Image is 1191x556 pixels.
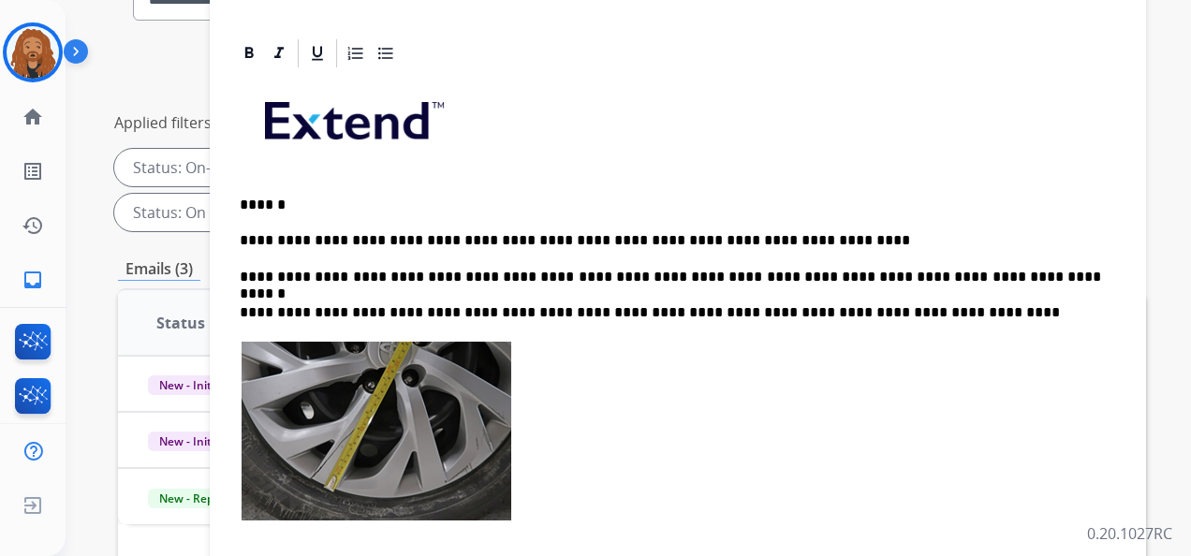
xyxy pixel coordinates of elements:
[114,149,358,186] div: Status: On-hold – Internal
[372,39,400,67] div: Bullet List
[1087,522,1172,545] p: 0.20.1027RC
[235,39,263,67] div: Bold
[22,160,44,183] mat-icon: list_alt
[148,489,233,508] span: New - Reply
[342,39,370,67] div: Ordered List
[7,26,59,79] img: avatar
[148,375,235,395] span: New - Initial
[303,39,331,67] div: Underline
[156,312,205,334] span: Status
[148,432,235,451] span: New - Initial
[118,257,200,281] p: Emails (3)
[265,39,293,67] div: Italic
[114,111,215,134] p: Applied filters:
[114,194,365,231] div: Status: On Hold - Servicers
[22,214,44,237] mat-icon: history
[22,106,44,128] mat-icon: home
[22,269,44,291] mat-icon: inbox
